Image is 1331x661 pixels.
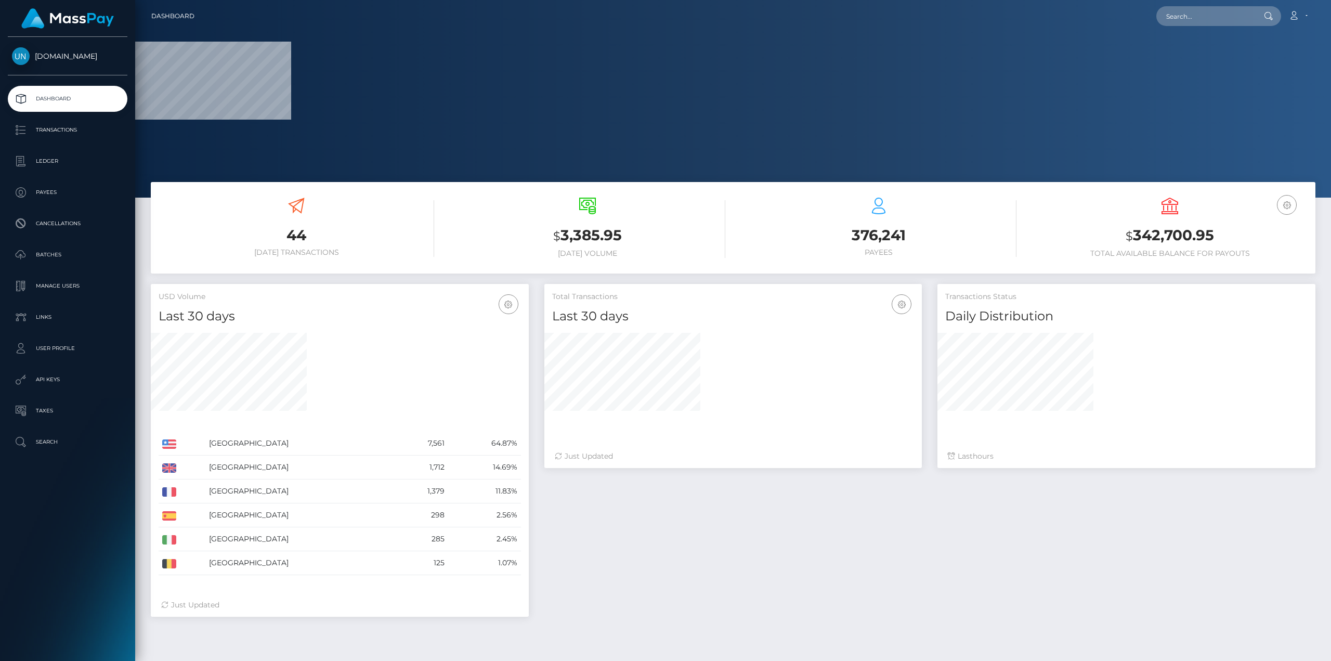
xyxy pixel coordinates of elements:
[448,503,521,527] td: 2.56%
[8,148,127,174] a: Ledger
[448,527,521,551] td: 2.45%
[395,479,448,503] td: 1,379
[395,551,448,575] td: 125
[162,511,176,521] img: ES.png
[8,367,127,393] a: API Keys
[151,5,194,27] a: Dashboard
[12,278,123,294] p: Manage Users
[12,47,30,65] img: Unlockt.me
[8,117,127,143] a: Transactions
[205,551,395,575] td: [GEOGRAPHIC_DATA]
[448,479,521,503] td: 11.83%
[8,211,127,237] a: Cancellations
[159,225,434,245] h3: 44
[741,225,1016,245] h3: 376,241
[12,122,123,138] p: Transactions
[8,242,127,268] a: Batches
[1032,225,1308,247] h3: 342,700.95
[395,527,448,551] td: 285
[553,229,560,243] small: $
[8,273,127,299] a: Manage Users
[555,451,912,462] div: Just Updated
[12,309,123,325] p: Links
[21,8,114,29] img: MassPay Logo
[448,456,521,479] td: 14.69%
[395,456,448,479] td: 1,712
[1156,6,1254,26] input: Search...
[162,535,176,545] img: IT.png
[8,304,127,330] a: Links
[12,91,123,107] p: Dashboard
[8,51,127,61] span: [DOMAIN_NAME]
[159,248,434,257] h6: [DATE] Transactions
[8,398,127,424] a: Taxes
[945,292,1308,302] h5: Transactions Status
[395,432,448,456] td: 7,561
[12,216,123,231] p: Cancellations
[8,86,127,112] a: Dashboard
[12,247,123,263] p: Batches
[448,551,521,575] td: 1.07%
[205,527,395,551] td: [GEOGRAPHIC_DATA]
[1032,249,1308,258] h6: Total Available Balance for Payouts
[12,185,123,200] p: Payees
[12,153,123,169] p: Ledger
[159,292,521,302] h5: USD Volume
[162,559,176,568] img: BE.png
[162,439,176,449] img: US.png
[159,307,521,326] h4: Last 30 days
[8,429,127,455] a: Search
[161,600,518,611] div: Just Updated
[552,307,915,326] h4: Last 30 days
[8,179,127,205] a: Payees
[12,341,123,356] p: User Profile
[205,503,395,527] td: [GEOGRAPHIC_DATA]
[1126,229,1133,243] small: $
[12,403,123,419] p: Taxes
[162,463,176,473] img: GB.png
[205,479,395,503] td: [GEOGRAPHIC_DATA]
[395,503,448,527] td: 298
[205,456,395,479] td: [GEOGRAPHIC_DATA]
[205,432,395,456] td: [GEOGRAPHIC_DATA]
[448,432,521,456] td: 64.87%
[741,248,1016,257] h6: Payees
[8,335,127,361] a: User Profile
[450,225,725,247] h3: 3,385.95
[162,487,176,497] img: FR.png
[12,434,123,450] p: Search
[450,249,725,258] h6: [DATE] Volume
[12,372,123,387] p: API Keys
[945,307,1308,326] h4: Daily Distribution
[552,292,915,302] h5: Total Transactions
[948,451,1305,462] div: Last hours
